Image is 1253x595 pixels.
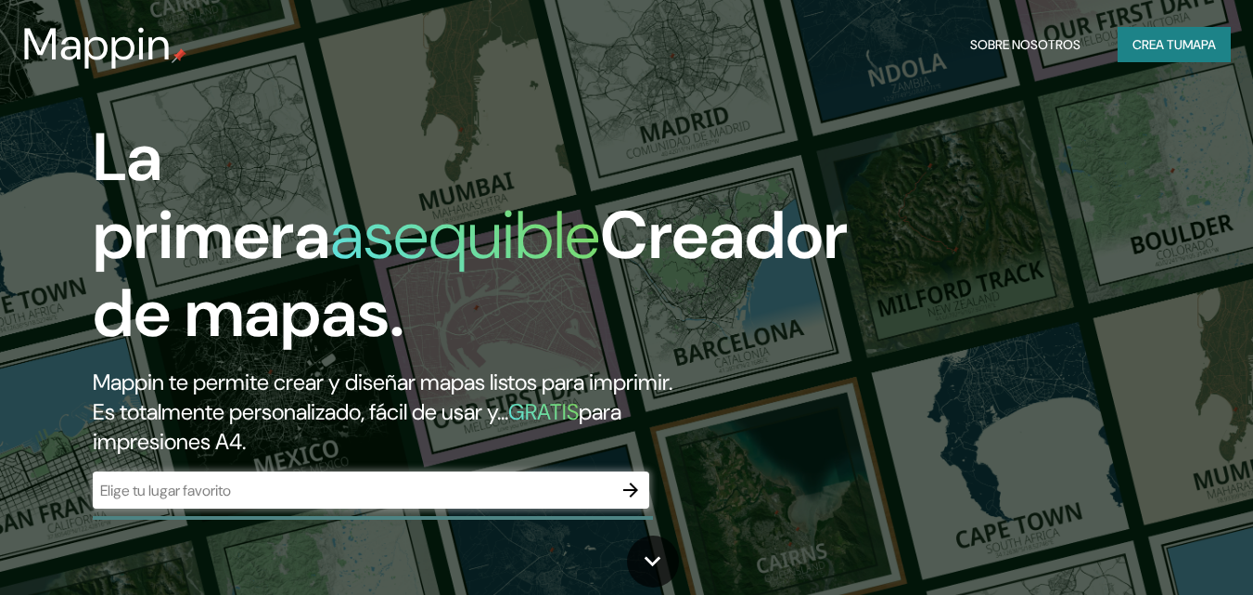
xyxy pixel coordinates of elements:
[93,192,848,356] font: Creador de mapas.
[1118,27,1231,62] button: Crea tumapa
[93,114,330,278] font: La primera
[93,397,508,426] font: Es totalmente personalizado, fácil de usar y...
[508,397,579,426] font: GRATIS
[1183,36,1216,53] font: mapa
[1088,523,1233,575] iframe: Lanzador de widgets de ayuda
[970,36,1080,53] font: Sobre nosotros
[93,368,672,396] font: Mappin te permite crear y diseñar mapas listos para imprimir.
[172,48,186,63] img: pin de mapeo
[93,397,621,456] font: para impresiones A4.
[22,15,172,73] font: Mappin
[330,192,600,278] font: asequible
[93,480,612,501] input: Elige tu lugar favorito
[1132,36,1183,53] font: Crea tu
[963,27,1088,62] button: Sobre nosotros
